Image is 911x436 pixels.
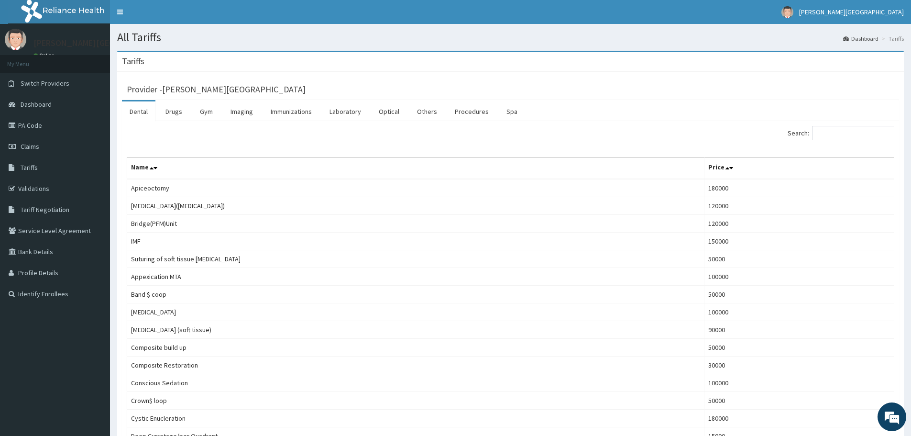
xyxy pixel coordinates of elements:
[21,205,69,214] span: Tariff Negotiation
[371,101,407,122] a: Optical
[127,410,704,427] td: Cystic Enucleration
[127,374,704,392] td: Conscious Sedation
[122,57,144,66] h3: Tariffs
[704,215,894,233] td: 120000
[812,126,894,140] input: Search:
[127,215,704,233] td: Bridge(PFM)Unit
[704,250,894,268] td: 50000
[704,303,894,321] td: 100000
[704,357,894,374] td: 30000
[704,197,894,215] td: 120000
[127,250,704,268] td: Suturing of soft tissue [MEDICAL_DATA]
[704,157,894,179] th: Price
[704,410,894,427] td: 180000
[33,39,175,47] p: [PERSON_NAME][GEOGRAPHIC_DATA]
[127,197,704,215] td: [MEDICAL_DATA]([MEDICAL_DATA])
[704,286,894,303] td: 50000
[127,339,704,357] td: Composite build up
[127,392,704,410] td: Crown$ loop
[21,79,69,88] span: Switch Providers
[33,52,56,59] a: Online
[127,303,704,321] td: [MEDICAL_DATA]
[192,101,220,122] a: Gym
[127,286,704,303] td: Band $ coop
[117,31,904,44] h1: All Tariffs
[263,101,319,122] a: Immunizations
[127,157,704,179] th: Name
[843,34,878,43] a: Dashboard
[799,8,904,16] span: [PERSON_NAME][GEOGRAPHIC_DATA]
[127,268,704,286] td: Appexication MTA
[127,85,306,94] h3: Provider - [PERSON_NAME][GEOGRAPHIC_DATA]
[5,29,26,50] img: User Image
[704,374,894,392] td: 100000
[704,179,894,197] td: 180000
[879,34,904,43] li: Tariffs
[127,321,704,339] td: [MEDICAL_DATA] (soft tissue)
[223,101,261,122] a: Imaging
[704,233,894,250] td: 150000
[447,101,496,122] a: Procedures
[127,179,704,197] td: Apiceoctomy
[21,142,39,151] span: Claims
[409,101,445,122] a: Others
[21,100,52,109] span: Dashboard
[704,321,894,339] td: 90000
[322,101,369,122] a: Laboratory
[499,101,525,122] a: Spa
[788,126,894,140] label: Search:
[122,101,155,122] a: Dental
[704,339,894,357] td: 50000
[704,392,894,410] td: 50000
[21,163,38,172] span: Tariffs
[127,357,704,374] td: Composite Restoration
[127,233,704,250] td: IMF
[704,268,894,286] td: 100000
[158,101,190,122] a: Drugs
[781,6,793,18] img: User Image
